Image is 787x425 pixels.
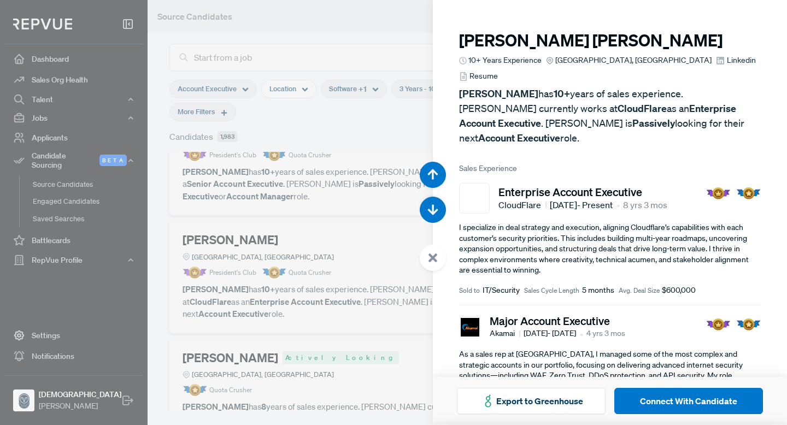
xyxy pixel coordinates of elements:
[580,327,583,340] article: •
[632,117,675,129] strong: Passively
[490,314,625,327] h5: Major Account Executive
[524,328,576,339] span: [DATE] - [DATE]
[457,388,606,414] button: Export to Greenhouse
[461,318,479,336] img: Akamai
[462,186,487,211] img: CloudFlare
[550,198,613,211] span: [DATE] - Present
[469,70,498,82] span: Resume
[459,222,761,276] p: I specialize in deal strategy and execution, aligning Cloudflare’s capabilities with each custome...
[582,285,614,296] span: 5 months
[498,185,667,198] h5: Enterprise Account Executive
[623,198,667,211] span: 8 yrs 3 mos
[616,198,620,211] article: •
[716,55,755,66] a: Linkedin
[662,285,696,296] span: $600,000
[614,388,763,414] button: Connect With Candidate
[468,55,542,66] span: 10+ Years Experience
[706,318,731,330] img: President Badge
[555,55,712,66] span: [GEOGRAPHIC_DATA], [GEOGRAPHIC_DATA]
[459,87,538,100] strong: [PERSON_NAME]
[490,328,520,339] span: Akamai
[459,349,761,403] p: As a sales rep at [GEOGRAPHIC_DATA], I managed some of the most complex and strategic accounts in...
[478,132,560,144] strong: Account Executive
[459,70,498,82] a: Resume
[459,163,761,174] span: Sales Experience
[459,31,761,50] h3: [PERSON_NAME] [PERSON_NAME]
[459,86,761,145] p: has years of sales experience. [PERSON_NAME] currently works at as an . [PERSON_NAME] is looking ...
[619,286,660,296] span: Avg. Deal Size
[727,55,756,66] span: Linkedin
[483,285,520,296] span: IT/Security
[554,87,570,100] strong: 10+
[498,198,547,211] span: CloudFlare
[618,102,667,115] strong: CloudFlare
[736,318,761,330] img: Quota Badge
[459,286,480,296] span: Sold to
[524,286,579,296] span: Sales Cycle Length
[586,328,625,339] span: 4 yrs 3 mos
[706,187,731,199] img: President Badge
[736,187,761,199] img: Quota Badge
